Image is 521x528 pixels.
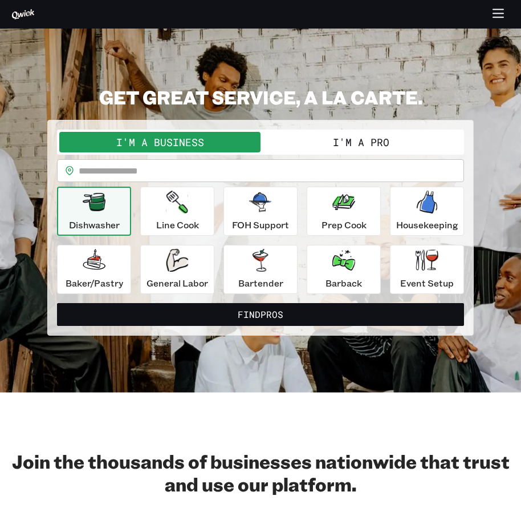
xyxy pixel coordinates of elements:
button: General Labor [140,245,214,294]
button: Bartender [223,245,298,294]
button: I'm a Business [59,132,260,152]
p: Baker/Pastry [66,276,123,290]
p: Line Cook [156,218,199,232]
p: Dishwasher [69,218,120,232]
p: Housekeeping [396,218,458,232]
h2: Join the thousands of businesses nationwide that trust and use our platform. [11,450,510,495]
p: Event Setup [400,276,454,290]
button: I'm a Pro [260,132,462,152]
button: FindPros [57,303,464,326]
h2: GET GREAT SERVICE, A LA CARTE. [47,86,474,108]
p: FOH Support [232,218,289,232]
button: Baker/Pastry [57,245,131,294]
p: Barback [325,276,362,290]
button: FOH Support [223,187,298,236]
button: Barback [307,245,381,294]
button: Line Cook [140,187,214,236]
button: Dishwasher [57,187,131,236]
button: Prep Cook [307,187,381,236]
p: Prep Cook [321,218,367,232]
button: Event Setup [390,245,464,294]
button: Housekeeping [390,187,464,236]
p: General Labor [146,276,208,290]
p: Bartender [238,276,283,290]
